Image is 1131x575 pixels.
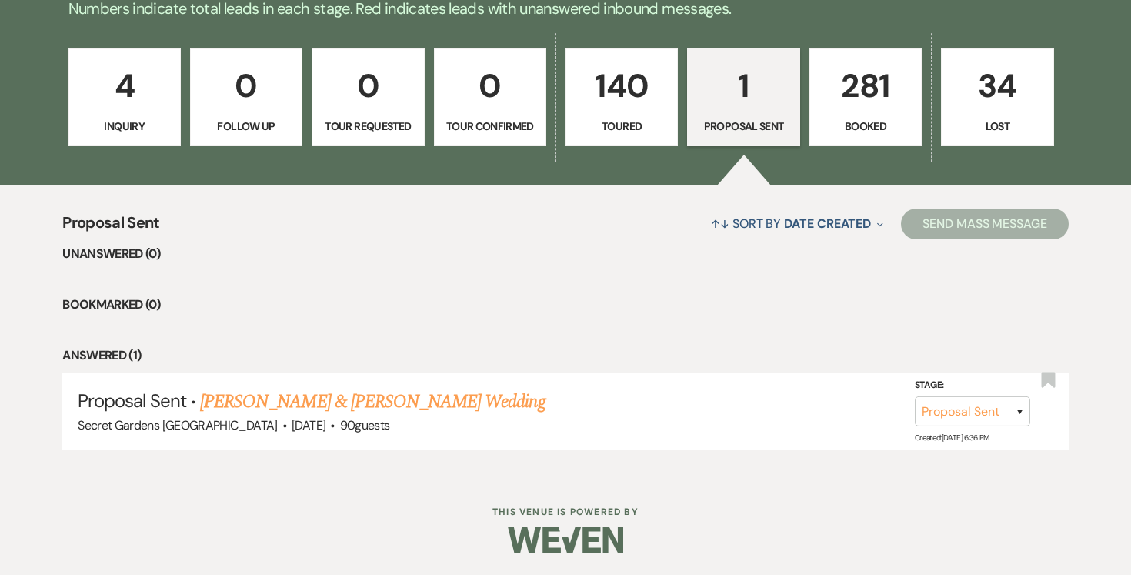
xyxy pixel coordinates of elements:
[340,417,390,433] span: 90 guests
[62,211,160,244] span: Proposal Sent
[508,513,623,567] img: Weven Logo
[444,60,536,112] p: 0
[62,346,1069,366] li: Answered (1)
[62,244,1069,264] li: Unanswered (0)
[78,60,171,112] p: 4
[697,118,789,135] p: Proposal Sent
[62,295,1069,315] li: Bookmarked (0)
[951,118,1043,135] p: Lost
[565,48,678,147] a: 140Toured
[292,417,325,433] span: [DATE]
[809,48,922,147] a: 281Booked
[819,60,912,112] p: 281
[322,60,414,112] p: 0
[68,48,181,147] a: 4Inquiry
[576,118,668,135] p: Toured
[915,377,1030,394] label: Stage:
[444,118,536,135] p: Tour Confirmed
[322,118,414,135] p: Tour Requested
[687,48,799,147] a: 1Proposal Sent
[434,48,546,147] a: 0Tour Confirmed
[784,216,871,232] span: Date Created
[941,48,1053,147] a: 34Lost
[78,389,186,413] span: Proposal Sent
[200,388,545,416] a: [PERSON_NAME] & [PERSON_NAME] Wedding
[901,209,1069,239] button: Send Mass Message
[705,203,889,244] button: Sort By Date Created
[711,216,729,232] span: ↑↓
[190,48,302,147] a: 0Follow Up
[576,60,668,112] p: 140
[200,118,292,135] p: Follow Up
[819,118,912,135] p: Booked
[200,60,292,112] p: 0
[915,433,989,443] span: Created: [DATE] 6:36 PM
[951,60,1043,112] p: 34
[78,118,171,135] p: Inquiry
[78,417,278,433] span: Secret Gardens [GEOGRAPHIC_DATA]
[312,48,424,147] a: 0Tour Requested
[697,60,789,112] p: 1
